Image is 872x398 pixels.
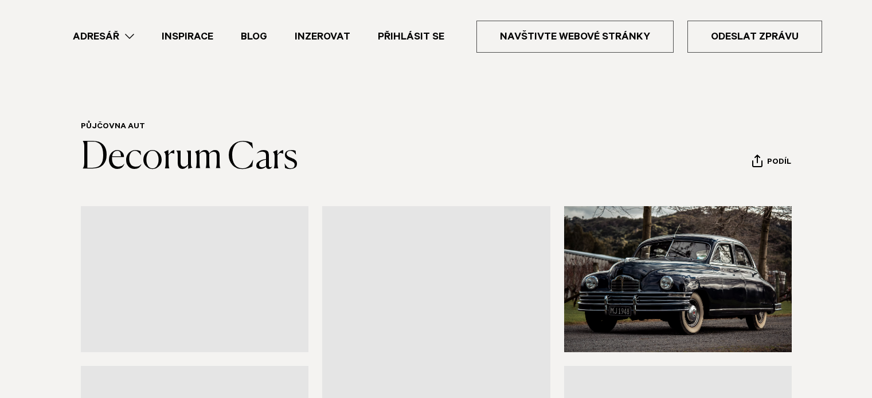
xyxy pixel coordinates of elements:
[81,123,145,132] a: Půjčovna aut
[148,29,227,44] a: Inspirace
[500,32,650,44] font: Navštivte webové stránky
[767,158,791,167] font: Podíl
[281,29,364,44] a: Inzerovat
[59,29,148,44] a: Adresář
[295,32,350,44] font: Inzerovat
[73,32,119,44] font: Adresář
[81,140,298,176] a: Decorum Cars
[364,29,458,44] a: Přihlásit se
[162,32,213,44] font: Inspirace
[227,29,281,44] a: Blog
[752,154,792,171] button: Podíl
[378,32,444,44] font: Přihlásit se
[687,21,822,53] a: Odeslat zprávu
[476,21,674,53] a: Navštivte webové stránky
[241,32,267,44] font: Blog
[711,32,799,44] font: Odeslat zprávu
